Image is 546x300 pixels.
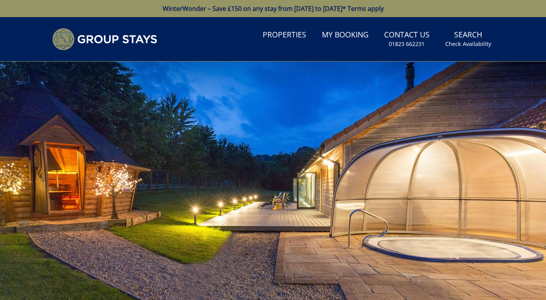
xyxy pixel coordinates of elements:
[442,26,494,52] a: SearchCheck Availability
[52,28,157,50] img: Group Stays
[445,40,491,48] small: Check Availability
[389,40,425,48] small: 01823 662231
[319,26,372,44] a: My Booking
[381,26,433,52] a: Contact Us01823 662231
[260,26,309,44] a: Properties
